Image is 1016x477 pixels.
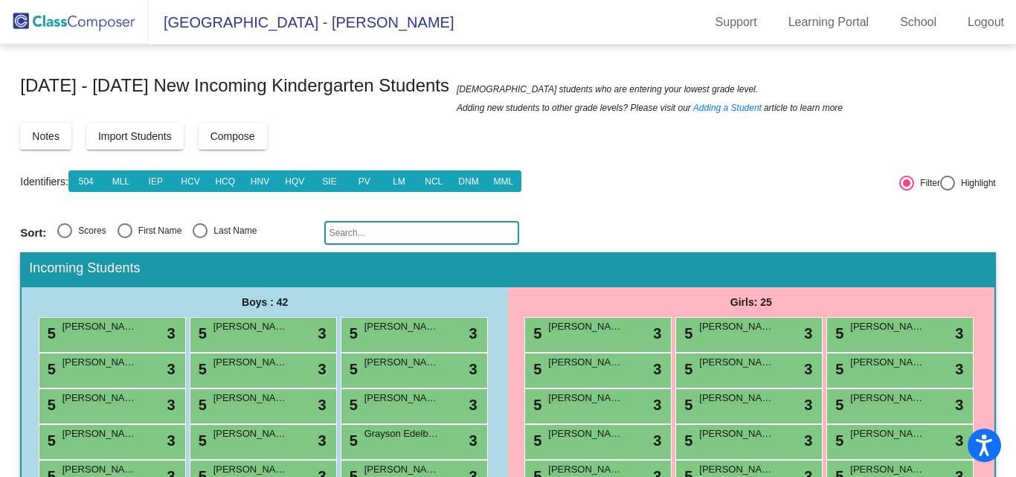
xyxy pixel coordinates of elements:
span: 5 [530,397,541,413]
span: Notes [32,130,60,142]
span: 3 [804,358,812,380]
a: School [888,10,948,34]
span: 3 [167,322,176,345]
span: 5 [195,325,207,342]
span: 3 [167,358,176,380]
div: Scores [72,224,106,237]
button: SIE [312,170,347,192]
span: 5 [832,361,843,377]
span: 3 [469,394,478,416]
span: [PERSON_NAME] [PERSON_NAME] [699,426,774,441]
span: Compose [210,130,255,142]
span: 3 [653,322,661,345]
button: Compose [199,123,267,150]
a: Learning Portal [777,10,881,34]
button: MLL [103,170,139,192]
mat-radio-group: Select an option [20,223,312,243]
span: 5 [195,432,207,449]
button: IEP [138,170,173,192]
span: [PERSON_NAME] [364,355,439,370]
span: [PERSON_NAME] [62,355,137,370]
span: [PERSON_NAME] [213,391,288,406]
a: Logout [956,10,1016,34]
span: 5 [44,397,56,413]
span: 5 [346,361,358,377]
span: 3 [804,322,812,345]
button: DNM [451,170,486,192]
span: 3 [955,322,963,345]
span: 3 [318,429,327,452]
span: Adding new students to other grade levels? Please visit our article to learn more [457,100,843,115]
span: 5 [346,397,358,413]
span: [PERSON_NAME] [548,462,623,477]
span: [GEOGRAPHIC_DATA] - [PERSON_NAME] [149,10,454,34]
span: [PERSON_NAME] [62,391,137,406]
button: PV [347,170,382,192]
span: 5 [681,397,692,413]
span: 5 [681,432,692,449]
a: Support [704,10,769,34]
span: [PERSON_NAME] [213,462,288,477]
span: [PERSON_NAME] [213,355,288,370]
span: 3 [318,358,327,380]
span: 5 [195,361,207,377]
span: [PERSON_NAME] [850,426,925,441]
span: [PERSON_NAME] [850,319,925,334]
span: [PERSON_NAME] [PERSON_NAME] [62,462,137,477]
span: Grayson Edelbrock [364,426,439,441]
span: Sort: [20,226,46,240]
span: 5 [832,325,843,342]
span: 3 [167,394,176,416]
span: 3 [469,358,478,380]
button: HCV [173,170,208,192]
span: 5 [44,325,56,342]
span: 5 [44,432,56,449]
div: First Name [132,224,182,237]
span: 5 [832,397,843,413]
span: 3 [469,429,478,452]
span: [PERSON_NAME] [62,426,137,441]
span: [PERSON_NAME] Hand [364,462,439,477]
button: LM [382,170,417,192]
span: [PERSON_NAME] [364,319,439,334]
span: [PERSON_NAME] [548,355,623,370]
span: [PERSON_NAME] [850,462,925,477]
span: [PERSON_NAME] [213,319,288,334]
button: Notes [20,123,71,150]
span: 5 [346,432,358,449]
span: 3 [318,394,327,416]
span: [PERSON_NAME] [699,462,774,477]
button: 504 [68,170,104,192]
span: 3 [167,429,176,452]
span: 5 [681,361,692,377]
span: 3 [653,358,661,380]
a: Adding a Student [693,100,762,115]
span: 5 [195,397,207,413]
span: 3 [955,429,963,452]
span: [PERSON_NAME] [62,319,137,334]
span: Import Students [98,130,172,142]
span: 5 [530,432,541,449]
span: 3 [653,394,661,416]
span: 5 [681,325,692,342]
span: [PERSON_NAME] [699,355,774,370]
span: 5 [530,325,541,342]
span: Incoming Students [29,260,140,277]
span: 5 [832,432,843,449]
span: 3 [955,394,963,416]
span: [DATE] - [DATE] New Incoming Kindergarten Students [20,74,449,97]
span: [PERSON_NAME] [699,391,774,406]
span: [PERSON_NAME] [213,426,288,441]
div: Highlight [955,176,996,190]
span: 3 [955,358,963,380]
span: [PERSON_NAME] [548,426,623,441]
span: 5 [44,361,56,377]
span: [PERSON_NAME] [548,319,623,334]
span: 3 [318,322,327,345]
span: [PERSON_NAME] [364,391,439,406]
a: Identifiers: [20,176,68,188]
span: 3 [804,429,812,452]
div: Filter [914,176,940,190]
span: 3 [469,322,478,345]
span: [PERSON_NAME] [PERSON_NAME] [850,391,925,406]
